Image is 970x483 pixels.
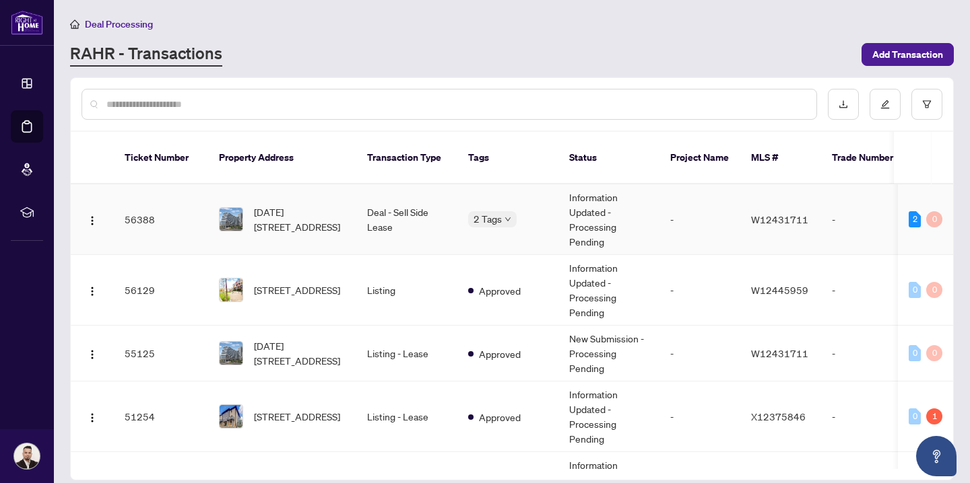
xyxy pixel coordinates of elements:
[821,184,915,255] td: -
[114,255,208,326] td: 56129
[87,349,98,360] img: Logo
[880,100,890,109] span: edit
[82,406,103,427] button: Logo
[87,412,98,423] img: Logo
[922,100,932,109] span: filter
[926,211,942,227] div: 0
[82,342,103,364] button: Logo
[220,342,243,365] img: thumbnail-img
[558,184,659,255] td: Information Updated - Processing Pending
[356,255,457,326] td: Listing
[479,410,521,424] span: Approved
[220,278,243,301] img: thumbnail-img
[254,338,346,368] span: [DATE][STREET_ADDRESS]
[254,205,346,234] span: [DATE][STREET_ADDRESS]
[659,255,740,326] td: -
[82,209,103,230] button: Logo
[87,215,98,226] img: Logo
[911,89,942,120] button: filter
[479,346,521,361] span: Approved
[82,279,103,301] button: Logo
[85,18,153,30] span: Deal Processing
[208,132,356,184] th: Property Address
[740,132,821,184] th: MLS #
[254,283,340,297] span: [STREET_ADDRESS]
[114,184,208,255] td: 56388
[87,286,98,297] img: Logo
[114,326,208,381] td: 55125
[114,381,208,452] td: 51254
[751,284,808,296] span: W12445959
[839,100,848,109] span: download
[659,381,740,452] td: -
[926,282,942,298] div: 0
[751,347,808,359] span: W12431711
[751,213,808,225] span: W12431711
[474,211,502,227] span: 2 Tags
[558,326,659,381] td: New Submission - Processing Pending
[70,20,79,29] span: home
[821,326,915,381] td: -
[926,345,942,361] div: 0
[558,381,659,452] td: Information Updated - Processing Pending
[909,211,921,227] div: 2
[558,132,659,184] th: Status
[862,43,954,66] button: Add Transaction
[872,44,943,65] span: Add Transaction
[558,255,659,326] td: Information Updated - Processing Pending
[220,405,243,428] img: thumbnail-img
[828,89,859,120] button: download
[11,10,43,35] img: logo
[220,208,243,231] img: thumbnail-img
[926,408,942,424] div: 1
[821,255,915,326] td: -
[659,326,740,381] td: -
[356,381,457,452] td: Listing - Lease
[821,381,915,452] td: -
[909,282,921,298] div: 0
[870,89,901,120] button: edit
[909,345,921,361] div: 0
[916,436,957,476] button: Open asap
[457,132,558,184] th: Tags
[356,184,457,255] td: Deal - Sell Side Lease
[356,326,457,381] td: Listing - Lease
[751,410,806,422] span: X12375846
[659,132,740,184] th: Project Name
[821,132,915,184] th: Trade Number
[659,184,740,255] td: -
[356,132,457,184] th: Transaction Type
[14,443,40,469] img: Profile Icon
[909,408,921,424] div: 0
[70,42,222,67] a: RAHR - Transactions
[254,409,340,424] span: [STREET_ADDRESS]
[479,283,521,298] span: Approved
[505,216,511,223] span: down
[114,132,208,184] th: Ticket Number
